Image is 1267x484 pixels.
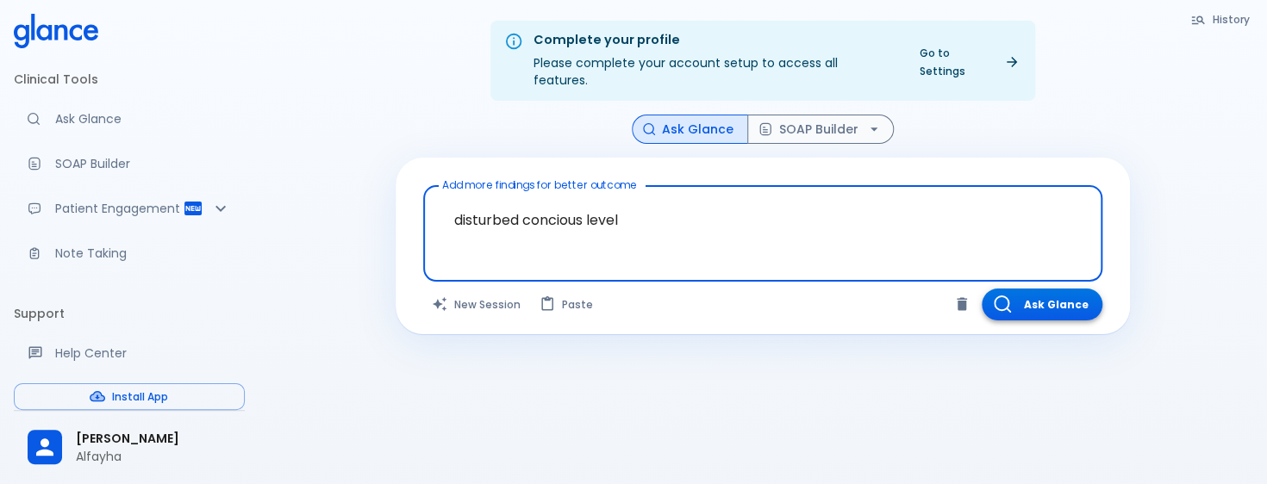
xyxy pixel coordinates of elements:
li: Clinical Tools [14,59,245,100]
label: Add more findings for better outcome [442,177,637,192]
a: Docugen: Compose a clinical documentation in seconds [14,145,245,183]
div: Complete your profile [534,31,895,50]
button: SOAP Builder [747,115,894,145]
button: Ask Glance [982,289,1102,320]
button: Ask Glance [632,115,748,145]
div: Patient Reports & Referrals [14,189,245,227]
a: Moramiz: Find ICD10AM codes instantly [14,100,245,138]
div: Please complete your account setup to access all features. [534,26,895,96]
p: Patient Engagement [55,200,183,217]
a: Get help from our support team [14,334,245,372]
p: SOAP Builder [55,155,231,172]
button: Clear [949,291,975,317]
button: History [1182,7,1260,32]
li: Support [14,293,245,334]
p: Ask Glance [55,110,231,127]
textarea: disturbed concious level [435,193,1090,247]
button: Install App [14,383,245,410]
a: Go to Settings [908,40,1028,84]
p: Alfayha [76,448,231,465]
div: [PERSON_NAME]Alfayha [14,418,245,477]
a: Advanced note-taking [14,234,245,272]
button: Clears all inputs and results. [423,289,531,320]
p: Note Taking [55,245,231,262]
p: Help Center [55,344,231,362]
button: Paste from clipboard [531,289,603,320]
span: [PERSON_NAME] [76,430,231,448]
